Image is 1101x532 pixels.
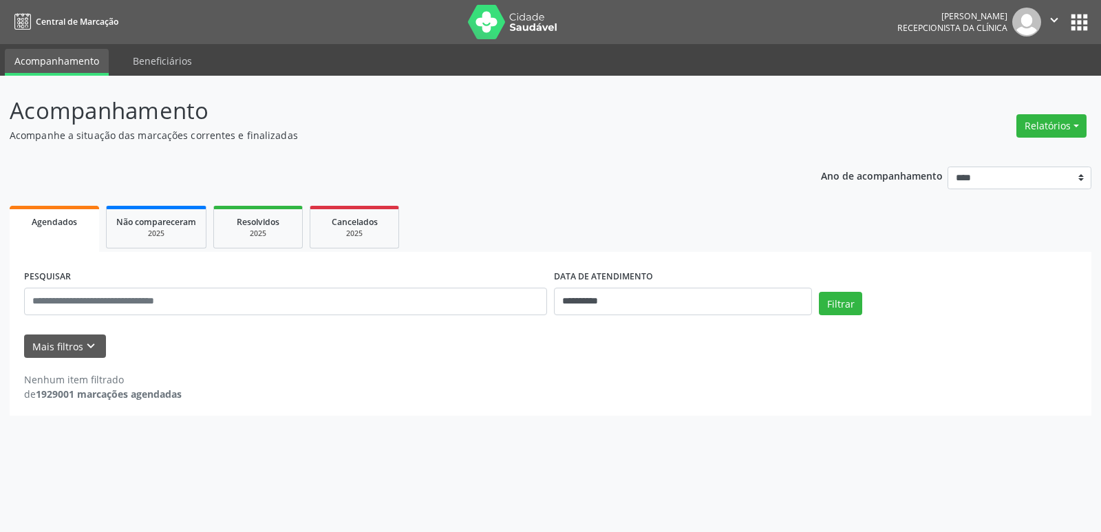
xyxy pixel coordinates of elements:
[116,216,196,228] span: Não compareceram
[24,334,106,359] button: Mais filtroskeyboard_arrow_down
[10,94,767,128] p: Acompanhamento
[36,387,182,401] strong: 1929001 marcações agendadas
[332,216,378,228] span: Cancelados
[897,22,1007,34] span: Recepcionista da clínica
[5,49,109,76] a: Acompanhamento
[320,228,389,239] div: 2025
[554,266,653,288] label: DATA DE ATENDIMENTO
[819,292,862,315] button: Filtrar
[116,228,196,239] div: 2025
[24,266,71,288] label: PESQUISAR
[123,49,202,73] a: Beneficiários
[1012,8,1041,36] img: img
[897,10,1007,22] div: [PERSON_NAME]
[32,216,77,228] span: Agendados
[24,387,182,401] div: de
[224,228,292,239] div: 2025
[24,372,182,387] div: Nenhum item filtrado
[83,339,98,354] i: keyboard_arrow_down
[821,167,943,184] p: Ano de acompanhamento
[237,216,279,228] span: Resolvidos
[10,128,767,142] p: Acompanhe a situação das marcações correntes e finalizadas
[1067,10,1091,34] button: apps
[10,10,118,33] a: Central de Marcação
[1041,8,1067,36] button: 
[1047,12,1062,28] i: 
[36,16,118,28] span: Central de Marcação
[1016,114,1087,138] button: Relatórios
